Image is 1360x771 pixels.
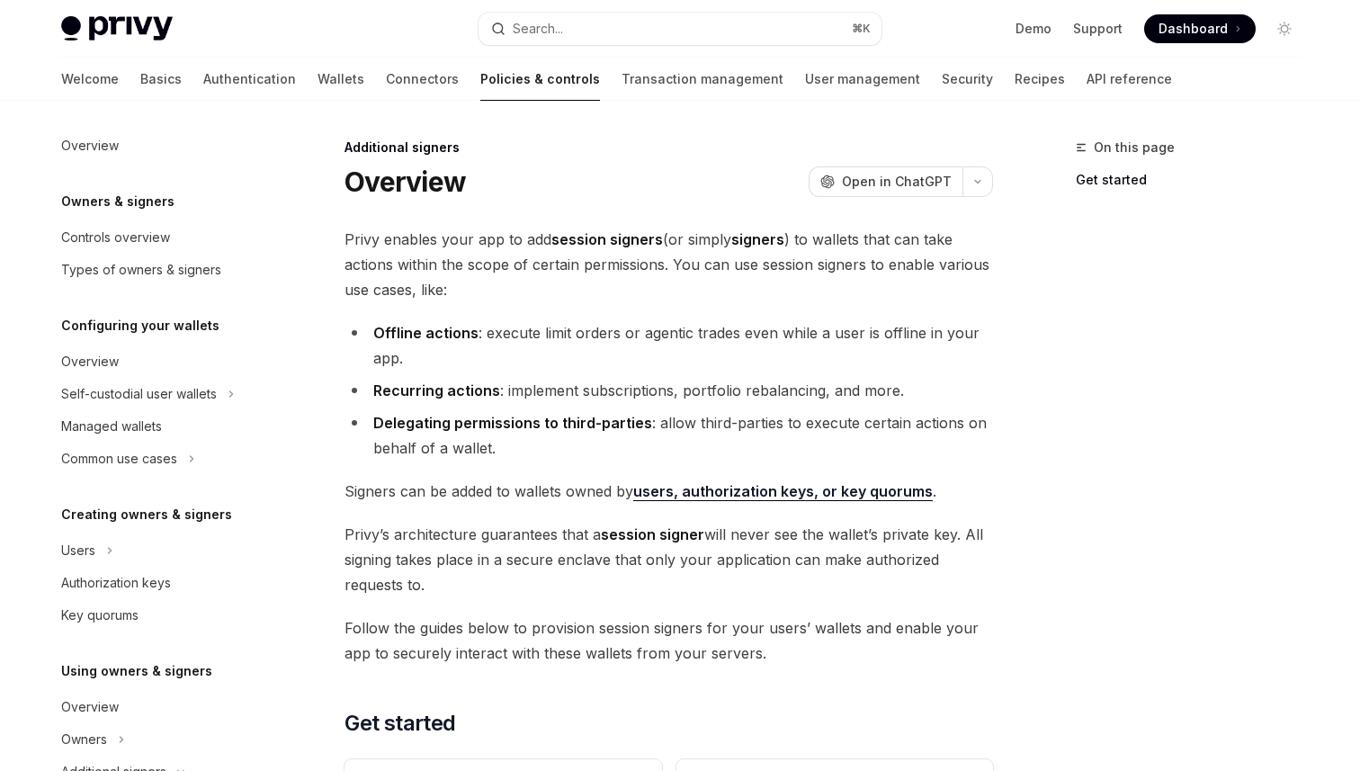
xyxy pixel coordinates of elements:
[942,58,993,101] a: Security
[344,139,993,157] div: Additional signers
[344,410,993,461] li: : allow third-parties to execute certain actions on behalf of a wallet.
[61,135,119,157] div: Overview
[601,525,704,543] strong: session signer
[61,16,173,41] img: light logo
[61,416,162,437] div: Managed wallets
[318,58,364,101] a: Wallets
[61,504,232,525] h5: Creating owners & signers
[61,572,171,594] div: Authorization keys
[47,130,277,162] a: Overview
[61,729,107,750] div: Owners
[1094,137,1175,158] span: On this page
[61,58,119,101] a: Welcome
[1270,14,1299,43] button: Toggle dark mode
[61,660,212,682] h5: Using owners & signers
[1144,14,1256,43] a: Dashboard
[61,259,221,281] div: Types of owners & signers
[47,345,277,378] a: Overview
[344,227,993,302] span: Privy enables your app to add (or simply ) to wallets that can take actions within the scope of c...
[61,315,219,336] h5: Configuring your wallets
[61,540,95,561] div: Users
[373,414,652,432] strong: Delegating permissions to third-parties
[61,191,174,212] h5: Owners & signers
[61,227,170,248] div: Controls overview
[1087,58,1172,101] a: API reference
[61,605,139,626] div: Key quorums
[1159,20,1228,38] span: Dashboard
[344,522,993,597] span: Privy’s architecture guarantees that a will never see the wallet’s private key. All signing takes...
[1073,20,1123,38] a: Support
[386,58,459,101] a: Connectors
[47,599,277,632] a: Key quorums
[344,320,993,371] li: : execute limit orders or agentic trades even while a user is offline in your app.
[479,13,881,45] button: Search...⌘K
[47,254,277,286] a: Types of owners & signers
[47,691,277,723] a: Overview
[513,18,563,40] div: Search...
[809,166,962,197] button: Open in ChatGPT
[622,58,783,101] a: Transaction management
[731,230,784,248] strong: signers
[633,482,933,501] a: users, authorization keys, or key quorums
[1076,166,1313,194] a: Get started
[344,615,993,666] span: Follow the guides below to provision session signers for your users’ wallets and enable your app ...
[373,324,479,342] strong: Offline actions
[805,58,920,101] a: User management
[551,230,663,248] strong: session signers
[47,221,277,254] a: Controls overview
[61,351,119,372] div: Overview
[203,58,296,101] a: Authentication
[1016,20,1051,38] a: Demo
[61,448,177,470] div: Common use cases
[1015,58,1065,101] a: Recipes
[852,22,871,36] span: ⌘ K
[61,383,217,405] div: Self-custodial user wallets
[842,173,952,191] span: Open in ChatGPT
[480,58,600,101] a: Policies & controls
[47,567,277,599] a: Authorization keys
[140,58,182,101] a: Basics
[344,479,993,504] span: Signers can be added to wallets owned by .
[344,378,993,403] li: : implement subscriptions, portfolio rebalancing, and more.
[344,166,466,198] h1: Overview
[47,410,277,443] a: Managed wallets
[373,381,500,399] strong: Recurring actions
[61,696,119,718] div: Overview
